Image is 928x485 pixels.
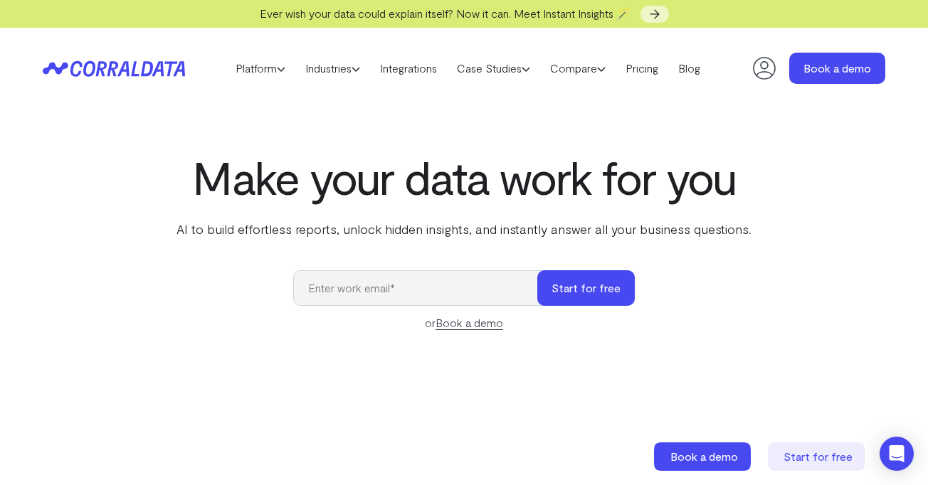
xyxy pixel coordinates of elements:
[370,58,447,79] a: Integrations
[260,6,631,20] span: Ever wish your data could explain itself? Now it can. Meet Instant Insights 🪄
[616,58,668,79] a: Pricing
[880,437,914,471] div: Open Intercom Messenger
[295,58,370,79] a: Industries
[654,442,754,471] a: Book a demo
[784,449,853,463] span: Start for free
[226,58,295,79] a: Platform
[668,58,710,79] a: Blog
[293,270,552,306] input: Enter work email*
[670,449,738,463] span: Book a demo
[537,270,635,306] button: Start for free
[789,53,885,84] a: Book a demo
[436,316,503,330] a: Book a demo
[293,314,635,331] div: or
[174,220,754,238] p: AI to build effortless reports, unlock hidden insights, and instantly answer all your business qu...
[174,151,754,203] h1: Make your data work for you
[768,442,868,471] a: Start for free
[540,58,616,79] a: Compare
[447,58,540,79] a: Case Studies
